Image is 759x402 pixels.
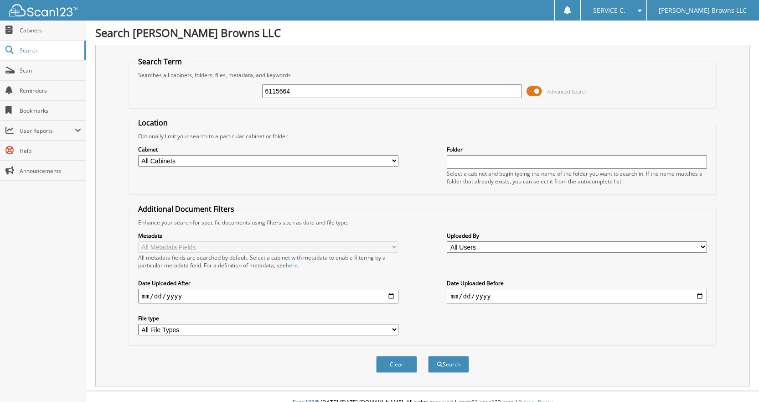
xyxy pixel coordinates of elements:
[134,118,172,128] legend: Location
[95,25,750,40] h1: Search [PERSON_NAME] Browns LLC
[286,261,298,269] a: here
[138,279,398,287] label: Date Uploaded After
[20,167,81,175] span: Announcements
[134,219,712,226] div: Enhance your search for specific documents using filters such as date and file type.
[20,147,81,155] span: Help
[9,4,77,16] img: scan123-logo-white.svg
[138,232,398,240] label: Metadata
[547,88,588,95] span: Advanced Search
[659,8,747,13] span: [PERSON_NAME] Browns LLC
[134,71,712,79] div: Searches all cabinets, folders, files, metadata, and keywords
[20,127,75,135] span: User Reports
[447,279,707,287] label: Date Uploaded Before
[376,356,417,373] button: Clear
[447,170,707,185] div: Select a cabinet and begin typing the name of the folder you want to search in. If the name match...
[20,87,81,94] span: Reminders
[134,57,186,67] legend: Search Term
[447,289,707,303] input: end
[447,232,707,240] label: Uploaded By
[134,132,712,140] div: Optionally limit your search to a particular cabinet or folder
[447,146,707,153] label: Folder
[428,356,469,373] button: Search
[138,146,398,153] label: Cabinet
[138,314,398,322] label: File type
[593,8,625,13] span: SERVICE C.
[20,107,81,115] span: Bookmarks
[134,204,239,214] legend: Additional Document Filters
[20,47,80,54] span: Search
[138,289,398,303] input: start
[138,254,398,269] div: All metadata fields are searched by default. Select a cabinet with metadata to enable filtering b...
[20,67,81,74] span: Scan
[20,26,81,34] span: Cabinets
